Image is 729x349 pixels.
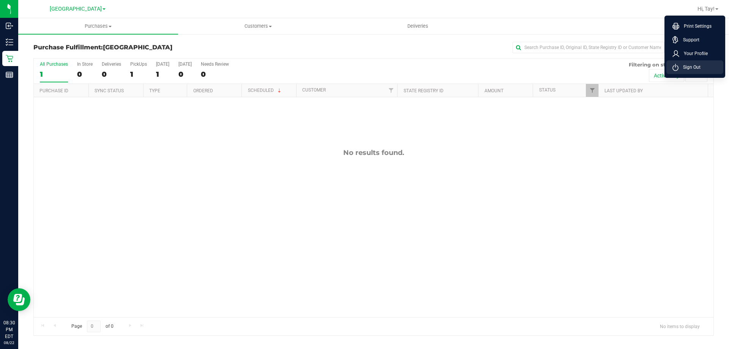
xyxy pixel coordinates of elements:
a: Purchase ID [39,88,68,93]
span: Support [679,36,699,44]
span: Deliveries [397,23,439,30]
a: Amount [484,88,503,93]
h3: Purchase Fulfillment: [33,44,260,51]
span: Purchases [18,23,178,30]
div: 1 [156,70,169,79]
a: State Registry ID [404,88,443,93]
a: Sync Status [95,88,124,93]
p: 08/22 [3,340,15,346]
span: Hi, Tay! [697,6,715,12]
a: Support [672,36,720,44]
div: 0 [102,70,121,79]
span: No items to display [654,321,706,332]
p: 08:30 PM EDT [3,319,15,340]
span: [GEOGRAPHIC_DATA] [103,44,172,51]
a: Customer [302,87,326,93]
a: Status [539,87,555,93]
div: Deliveries [102,62,121,67]
inline-svg: Retail [6,55,13,62]
div: All Purchases [40,62,68,67]
div: In Store [77,62,93,67]
a: Scheduled [248,88,282,93]
span: Customers [178,23,338,30]
inline-svg: Reports [6,71,13,79]
a: Customers [178,18,338,34]
div: 0 [77,70,93,79]
a: Ordered [193,88,213,93]
inline-svg: Inbound [6,22,13,30]
button: Active only [649,69,684,82]
a: Type [149,88,160,93]
inline-svg: Inventory [6,38,13,46]
li: Sign Out [666,60,723,74]
iframe: Resource center [8,288,30,311]
input: Search Purchase ID, Original ID, State Registry ID or Customer Name... [513,42,664,53]
div: 0 [201,70,229,79]
span: Sign Out [679,63,701,71]
span: Filtering on status: [629,62,678,68]
span: [GEOGRAPHIC_DATA] [50,6,102,12]
span: Page of 0 [65,321,120,332]
div: Needs Review [201,62,229,67]
a: Filter [586,84,598,97]
div: No results found. [34,148,713,157]
span: Your Profile [679,50,708,57]
a: Last Updated By [604,88,643,93]
div: 1 [130,70,147,79]
span: Print Settings [679,22,712,30]
div: 0 [178,70,192,79]
div: PickUps [130,62,147,67]
div: [DATE] [178,62,192,67]
a: Deliveries [338,18,498,34]
a: Purchases [18,18,178,34]
a: Filter [385,84,397,97]
div: 1 [40,70,68,79]
div: [DATE] [156,62,169,67]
